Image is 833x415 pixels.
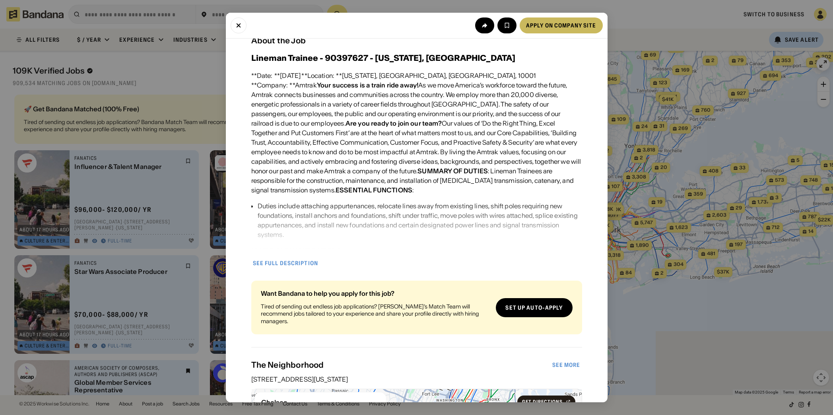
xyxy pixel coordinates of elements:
div: [STREET_ADDRESS][US_STATE] [251,376,582,382]
div: Chelsea [261,399,380,406]
h3: Lineman Trainee - 90397627 - [US_STATE], [GEOGRAPHIC_DATA] [251,52,515,64]
div: Duties include attaching appurtenances, relocate lines away from existing lines, shift poles requ... [258,201,582,239]
div: See full description [253,260,318,266]
div: Tired of sending out endless job applications? [PERSON_NAME]’s Match Team will recommend jobs tai... [261,303,490,325]
a: Apply on company site [520,17,603,33]
a: Get Directions [517,396,575,408]
div: SUMMARY OF DUTIES [417,167,488,175]
div: **Date: **[DATE] **Location: **[US_STATE], [GEOGRAPHIC_DATA], [GEOGRAPHIC_DATA], 10001 **Company:... [251,71,582,195]
div: The Neighborhood [251,360,551,370]
div: Your success is a train ride away! [317,81,418,89]
div: Set up auto-apply [505,305,563,310]
button: Close [231,17,247,33]
div: Are you ready to join our team? [346,119,442,127]
div: MINIMUM QUALIFICATIONS [251,246,342,254]
div: ESSENTIAL FUNCTIONS [336,186,412,194]
div: : [251,246,343,255]
div: See more [552,362,581,368]
div: Get Directions [522,399,562,404]
a: See more [546,357,587,373]
div: Want Bandana to help you apply for this job? [261,290,490,297]
div: About the Job [251,36,582,45]
div: Apply on company site [526,23,596,28]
